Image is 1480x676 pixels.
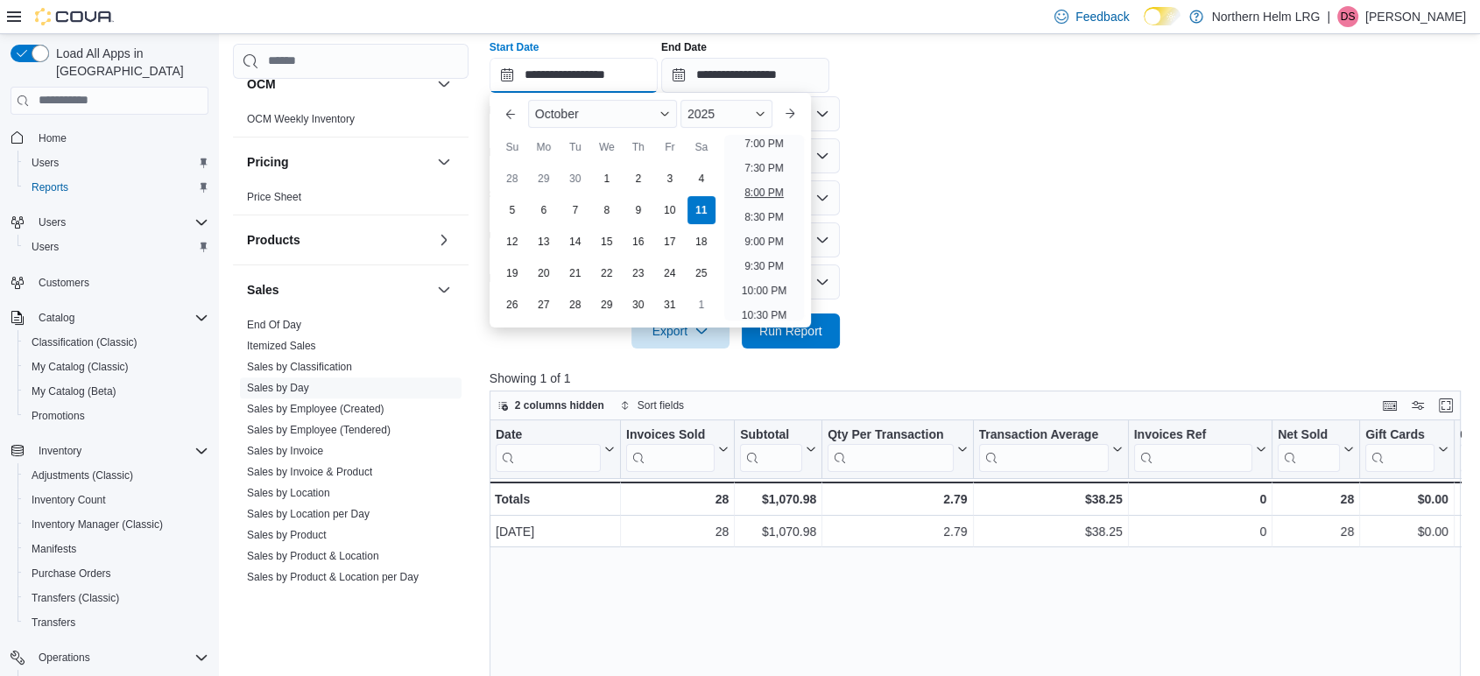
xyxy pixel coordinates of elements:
span: Sales by Location [247,486,330,500]
a: Sales by Location per Day [247,508,370,520]
ul: Time [724,135,804,320]
div: day-3 [656,165,684,193]
div: day-21 [561,259,589,287]
li: 10:00 PM [735,280,793,301]
div: Fr [656,133,684,161]
a: Adjustments (Classic) [25,465,140,486]
div: day-15 [593,228,621,256]
div: Invoices Sold [626,426,715,443]
p: Northern Helm LRG [1212,6,1321,27]
button: Inventory [32,440,88,461]
button: Users [4,210,215,235]
span: My Catalog (Beta) [32,384,116,398]
div: 0 [1133,489,1265,510]
span: Inventory Count [25,489,208,511]
a: Purchase Orders [25,563,118,584]
span: Transfers [25,612,208,633]
div: day-18 [687,228,715,256]
div: Sales [233,314,469,616]
div: day-22 [593,259,621,287]
label: End Date [661,40,707,54]
div: 2.79 [828,489,967,510]
label: Start Date [490,40,539,54]
div: $0.00 [1365,489,1448,510]
div: $38.25 [978,489,1122,510]
span: Inventory [32,440,208,461]
div: Sa [687,133,715,161]
li: 8:30 PM [737,207,791,228]
span: Sales by Product [247,528,327,542]
div: $1,070.98 [740,489,816,510]
span: Adjustments (Classic) [25,465,208,486]
div: day-24 [656,259,684,287]
div: 28 [626,489,729,510]
span: Adjustments (Classic) [32,468,133,482]
button: Classification (Classic) [18,330,215,355]
a: Sales by Day [247,382,309,394]
span: Reports [25,177,208,198]
span: Manifests [32,542,76,556]
span: Sales by Product & Location per Day [247,570,419,584]
button: Products [247,231,430,249]
button: Net Sold [1278,426,1354,471]
a: Sales by Product & Location [247,550,379,562]
div: day-17 [656,228,684,256]
span: Sales by Invoice [247,444,323,458]
input: Dark Mode [1144,7,1180,25]
div: Date [496,426,601,443]
a: Sales by Employee (Tendered) [247,424,391,436]
div: day-16 [624,228,652,256]
a: Customers [32,272,96,293]
button: Inventory Manager (Classic) [18,512,215,537]
button: Keyboard shortcuts [1379,395,1400,416]
button: Users [18,151,215,175]
button: Qty Per Transaction [828,426,967,471]
a: Sales by Product & Location per Day [247,571,419,583]
span: Inventory Manager (Classic) [32,518,163,532]
button: Sales [433,279,455,300]
div: Invoices Ref [1133,426,1251,471]
button: Pricing [247,153,430,171]
div: day-5 [498,196,526,224]
button: Purchase Orders [18,561,215,586]
button: Inventory [4,439,215,463]
a: My Catalog (Beta) [25,381,123,402]
button: Reports [18,175,215,200]
div: day-20 [530,259,558,287]
div: 28 [626,521,729,542]
p: Showing 1 of 1 [490,370,1471,387]
a: Home [32,128,74,149]
button: Catalog [4,306,215,330]
li: 7:00 PM [737,133,791,154]
button: Display options [1407,395,1428,416]
div: Th [624,133,652,161]
div: Su [498,133,526,161]
div: day-9 [624,196,652,224]
input: Press the down key to enter a popover containing a calendar. Press the escape key to close the po... [490,58,658,93]
span: Export [642,313,719,349]
button: Open list of options [815,107,829,121]
span: Users [39,215,66,229]
h3: Sales [247,281,279,299]
span: Promotions [25,405,208,426]
button: Transfers [18,610,215,635]
div: 28 [1278,489,1354,510]
button: Previous Month [497,100,525,128]
a: Sales by Location [247,487,330,499]
h3: Pricing [247,153,288,171]
span: OCM Weekly Inventory [247,112,355,126]
span: Transfers (Classic) [32,591,119,605]
div: day-19 [498,259,526,287]
span: Itemized Sales [247,339,316,353]
button: Operations [32,647,97,668]
div: day-13 [530,228,558,256]
div: Qty Per Transaction [828,426,953,471]
div: day-6 [530,196,558,224]
span: Purchase Orders [32,567,111,581]
div: day-2 [624,165,652,193]
a: Promotions [25,405,92,426]
div: [DATE] [496,521,615,542]
a: Transfers [25,612,82,633]
div: Date [496,426,601,471]
span: Promotions [32,409,85,423]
